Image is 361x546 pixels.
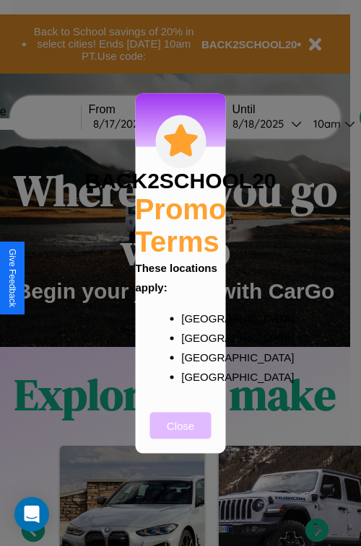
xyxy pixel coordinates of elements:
[181,347,209,366] p: [GEOGRAPHIC_DATA]
[14,497,49,532] div: Open Intercom Messenger
[181,366,209,386] p: [GEOGRAPHIC_DATA]
[7,249,17,307] div: Give Feedback
[150,412,212,439] button: Close
[181,308,209,327] p: [GEOGRAPHIC_DATA]
[136,261,217,293] b: These locations apply:
[135,193,227,257] h2: Promo Terms
[84,168,276,193] h3: BACK2SCHOOL20
[181,327,209,347] p: [GEOGRAPHIC_DATA]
